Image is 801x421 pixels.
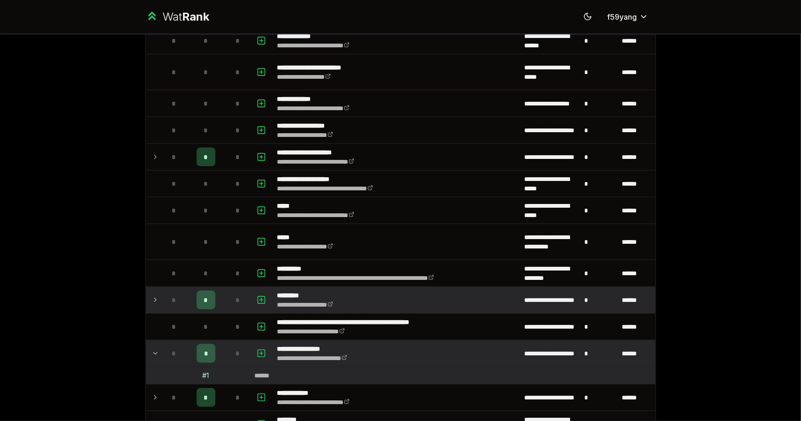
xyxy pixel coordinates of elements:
span: Rank [182,10,209,23]
span: f59yang [608,11,637,23]
a: WatRank [145,9,210,24]
button: f59yang [600,8,656,25]
div: Wat [162,9,209,24]
div: # 1 [203,371,209,380]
